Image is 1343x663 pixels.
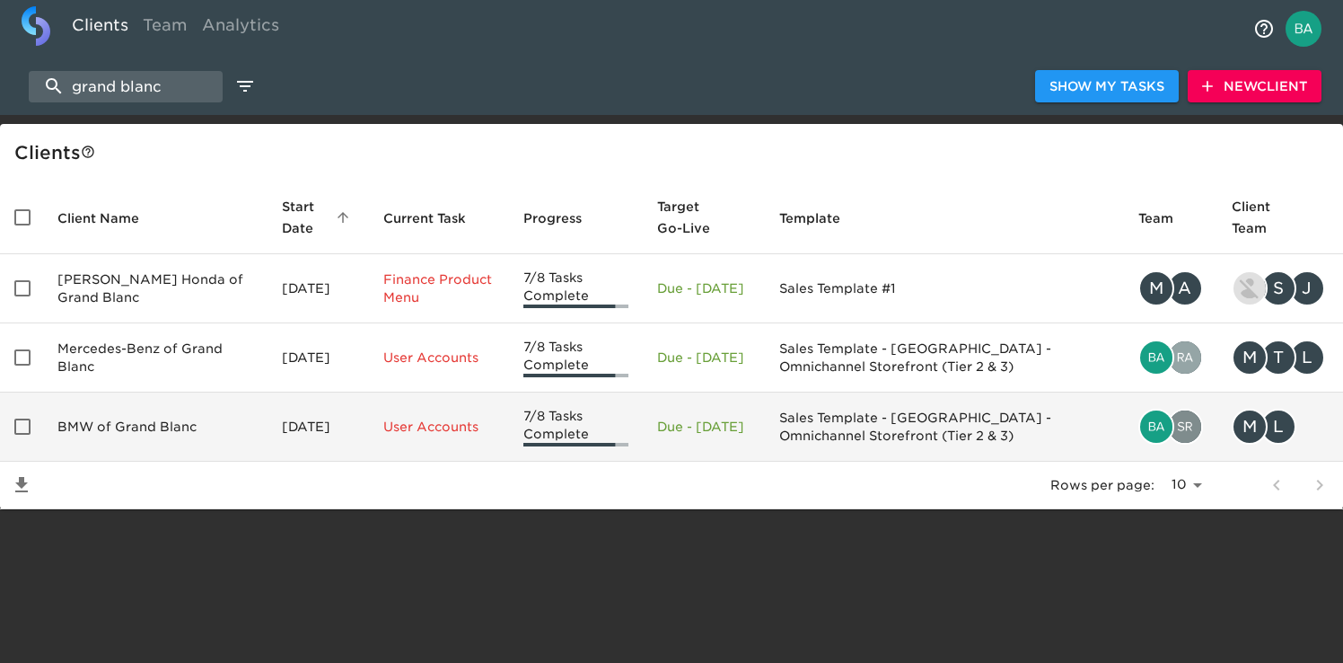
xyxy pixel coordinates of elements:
[230,71,260,102] button: edit
[657,418,750,436] p: Due - [DATE]
[1138,270,1203,306] div: mike.crothers@roadster.com, andrew.pargoff@roadster.com
[1202,75,1307,98] span: New Client
[383,208,466,229] span: This is the next Task in this Hub that should be completed
[765,323,1124,393] td: Sales Template - [GEOGRAPHIC_DATA] - Omnichannel Storefront (Tier 2 & 3)
[657,196,727,239] span: Calculated based on the start date and the duration of all Tasks contained in this Hub.
[1242,7,1286,50] button: notifications
[1232,270,1329,306] div: kevin.lo@roadster.com, steve.phillips@alserra.com, john.pearson@alserra.com
[509,323,643,393] td: 7/8 Tasks Complete
[657,279,750,297] p: Due - [DATE]
[43,254,268,323] td: [PERSON_NAME] Honda of Grand Blanc
[657,349,750,367] p: Due - [DATE]
[1138,208,1197,229] span: Team
[1140,411,1172,443] img: bailey.rubin@cdk.com
[509,254,643,323] td: 7/8 Tasks Complete
[136,6,195,50] a: Team
[195,6,286,50] a: Analytics
[1260,340,1296,376] div: T
[1289,340,1325,376] div: L
[1138,340,1203,376] div: bailey.rubin@cdk.com, rahul.joshi@cdk.com
[1233,272,1266,305] img: kevin.lo@roadster.com
[1232,409,1268,445] div: M
[765,393,1124,462] td: Sales Template - [GEOGRAPHIC_DATA] - Omnichannel Storefront (Tier 2 & 3)
[383,208,489,229] span: Current Task
[509,393,643,462] td: 7/8 Tasks Complete
[383,270,494,306] p: Finance Product Menu
[779,208,864,229] span: Template
[65,6,136,50] a: Clients
[14,138,1336,167] div: Client s
[1162,472,1208,499] select: rows per page
[765,254,1124,323] td: Sales Template #1
[268,323,369,393] td: [DATE]
[1289,270,1325,306] div: J
[43,393,268,462] td: BMW of Grand Blanc
[1169,341,1201,374] img: rahul.joshi@cdk.com
[268,254,369,323] td: [DATE]
[1260,409,1296,445] div: L
[1188,70,1321,103] button: NewClient
[1167,270,1203,306] div: A
[22,6,50,46] img: logo
[383,418,494,436] p: User Accounts
[1140,341,1172,374] img: bailey.rubin@cdk.com
[1232,340,1329,376] div: michaelm@rwmotorcars.com, tjs@rwmotorcars.com, logenr@rwmotorcars.com
[1035,70,1179,103] button: Show My Tasks
[1232,409,1329,445] div: michaelm@rwmotorcars.com, logenr@rwmotorcars.com
[657,196,750,239] span: Target Go-Live
[383,349,494,367] p: User Accounts
[1138,270,1174,306] div: M
[1138,409,1203,445] div: bailey.rubin@cdk.com, sreeramsarma.gvs@cdk.com
[57,208,162,229] span: Client Name
[1050,476,1154,494] p: Rows per page:
[1232,196,1329,239] span: Client Team
[282,196,355,239] span: Start Date
[43,323,268,393] td: Mercedes-Benz of Grand Blanc
[1260,270,1296,306] div: S
[29,71,223,102] input: search
[268,393,369,462] td: [DATE]
[1232,340,1268,376] div: M
[1169,411,1201,443] img: sreeramsarma.gvs@cdk.com
[1286,11,1321,47] img: Profile
[523,208,605,229] span: Progress
[1049,75,1164,98] span: Show My Tasks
